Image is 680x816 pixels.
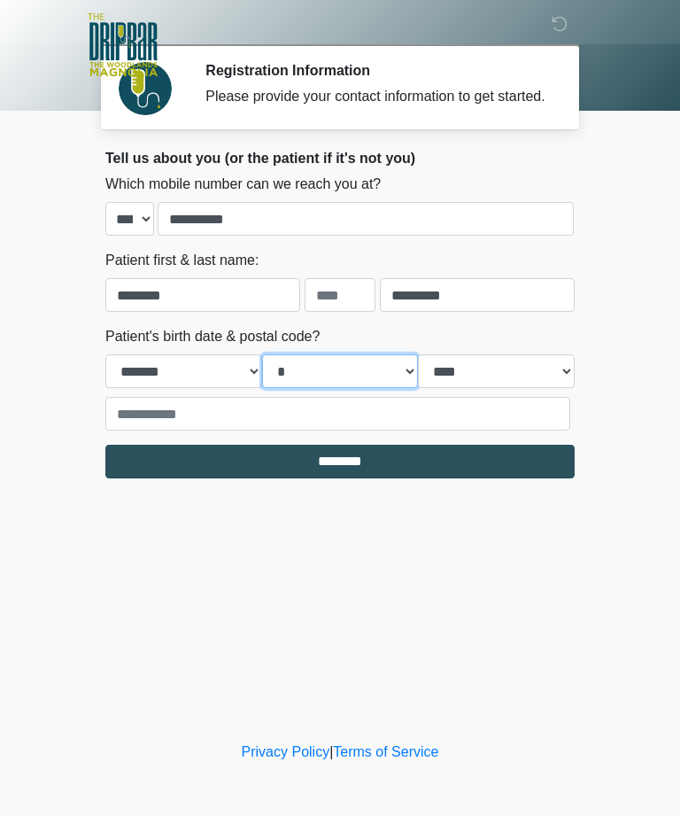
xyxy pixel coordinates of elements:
label: Which mobile number can we reach you at? [105,174,381,195]
a: | [329,744,333,759]
a: Privacy Policy [242,744,330,759]
img: The DripBar - Magnolia Logo [88,13,158,78]
a: Terms of Service [333,744,438,759]
label: Patient's birth date & postal code? [105,326,320,347]
h2: Tell us about you (or the patient if it's not you) [105,150,575,167]
div: Please provide your contact information to get started. [205,86,548,107]
label: Patient first & last name: [105,250,259,271]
